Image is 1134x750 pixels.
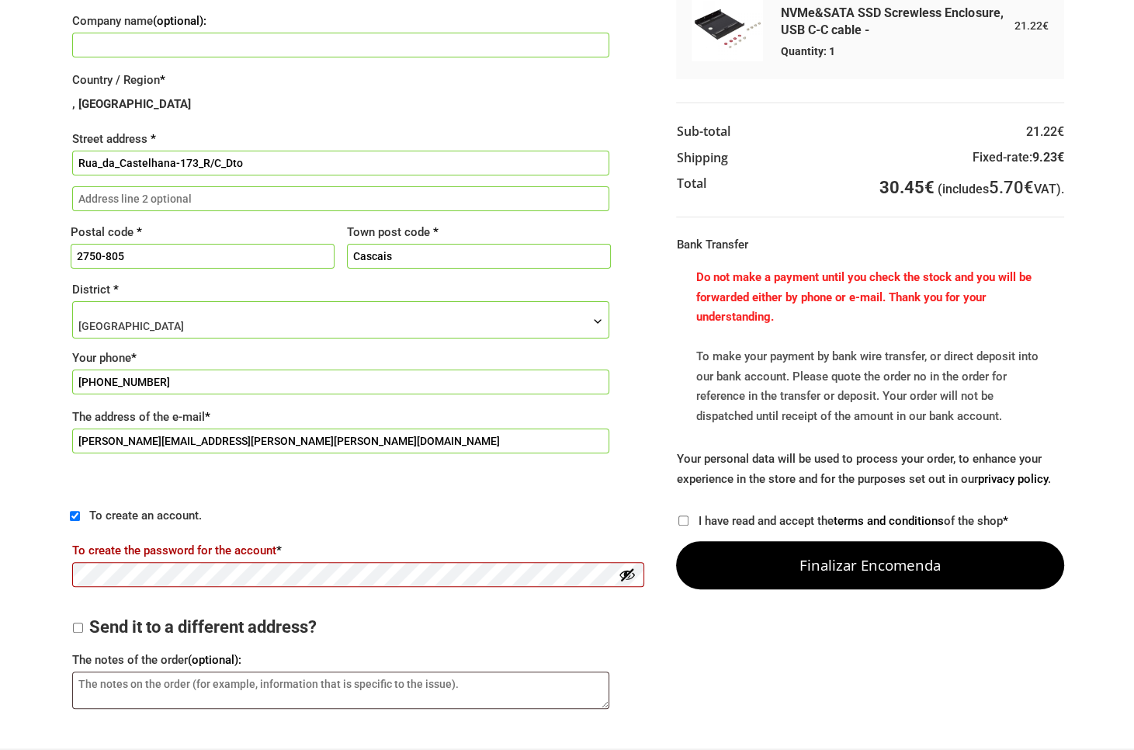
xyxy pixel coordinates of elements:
[71,225,134,239] font: Postal code
[943,514,1002,528] font: of the shop
[1042,19,1049,32] font: €
[781,45,835,57] font: Quantity: 1
[924,178,935,197] font: €
[1047,472,1050,486] font: .
[188,653,241,667] font: (optional):
[89,617,317,637] font: Send it to a different address?
[1014,19,1042,32] font: 21.22
[73,623,83,633] input: Send it to a different address?
[72,301,609,339] span: Distrito
[676,149,727,166] font: Shipping
[89,509,202,523] font: To create an account.
[72,14,153,28] font: Company name
[676,123,730,140] font: Sub-total
[72,543,276,557] font: To create the password for the account
[833,514,943,528] a: terms and conditions
[72,653,188,667] font: The notes of the order
[1026,124,1057,139] font: 21.22
[347,225,430,239] font: Town post code
[879,178,924,197] font: 30.45
[70,511,80,521] input: To create an account.
[698,514,833,528] font: I have read and accept the
[989,178,1024,197] font: 5.70
[72,283,110,297] font: District
[938,182,989,196] font: (includes
[1032,150,1057,165] font: 9.23
[676,238,747,252] font: Bank Transfer
[676,452,1041,486] font: Your personal data will be used to process your order, to enhance your experience in the store an...
[72,410,205,424] font: The address of the e-mail
[72,73,160,87] font: Country / Region
[72,151,609,175] input: The name of the street, and in the number of the door
[1024,178,1034,197] font: €
[619,566,636,583] button: Show password
[1057,124,1064,139] font: €
[977,472,1047,486] a: privacy policy
[72,97,191,111] font: , [GEOGRAPHIC_DATA]
[72,186,609,211] input: Address line 2 optional
[72,351,131,365] font: Your phone
[695,349,1038,423] font: To make your payment by bank wire transfer, or direct deposit into our bank account. Please quote...
[695,270,1031,324] font: Do not make a payment until you check the stock and you will be forwarded either by phone or e-ma...
[676,175,706,192] font: Total
[676,541,1064,589] button: Finalizar encomenda
[153,14,206,28] font: (optional):
[73,302,609,339] span: Lisbon
[1034,182,1064,196] font: VAT).
[1057,150,1064,165] font: €
[973,150,1032,165] font: Fixed-rate:
[72,132,147,146] font: Street address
